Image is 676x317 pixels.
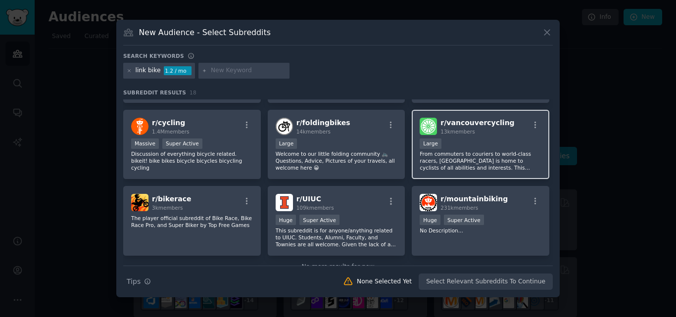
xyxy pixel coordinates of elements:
[131,138,159,149] div: Massive
[276,227,397,248] p: This subreddit is for anyone/anything related to UIUC. Students, Alumni, Faculty, and Townies are...
[440,205,478,211] span: 231k members
[296,129,331,135] span: 14k members
[420,227,541,234] p: No Description...
[139,27,271,38] h3: New Audience - Select Subreddits
[131,215,253,228] p: The player official subreddit of Bike Race, Bike Race Pro, and Super Biker by Top Free Games
[190,90,196,95] span: 18
[123,273,154,290] button: Tips
[420,194,437,211] img: mountainbiking
[440,119,514,127] span: r/ vancouvercycling
[131,150,253,171] p: Discussion of everything bicycle related. bikeit! bike bikes bicycle bicycles bicycling cycling
[136,66,161,75] div: link bike
[276,118,293,135] img: foldingbikes
[131,118,148,135] img: cycling
[296,205,334,211] span: 109k members
[164,66,192,75] div: 1.2 / mo
[152,205,183,211] span: 3k members
[440,195,508,203] span: r/ mountainbiking
[152,195,191,203] span: r/ bikerace
[420,215,440,225] div: Huge
[123,89,186,96] span: Subreddit Results
[152,119,185,127] span: r/ cycling
[276,138,297,149] div: Large
[420,138,441,149] div: Large
[131,194,148,211] img: bikerace
[444,215,484,225] div: Super Active
[296,195,321,203] span: r/ UIUC
[162,138,202,149] div: Super Active
[420,118,437,135] img: vancouvercycling
[296,119,350,127] span: r/ foldingbikes
[127,276,141,287] span: Tips
[276,194,293,211] img: UIUC
[123,263,553,272] div: No more results for now
[276,215,296,225] div: Huge
[211,66,286,75] input: New Keyword
[420,150,541,171] p: From commuters to couriers to world-class racers, [GEOGRAPHIC_DATA] is home to cyclists of all ab...
[276,150,397,171] p: Welcome to our little folding community 🚲 Questions, Advice, Pictures of your travels, all welcom...
[357,277,412,286] div: None Selected Yet
[152,129,190,135] span: 1.4M members
[299,215,339,225] div: Super Active
[123,52,184,59] h3: Search keywords
[440,129,475,135] span: 13k members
